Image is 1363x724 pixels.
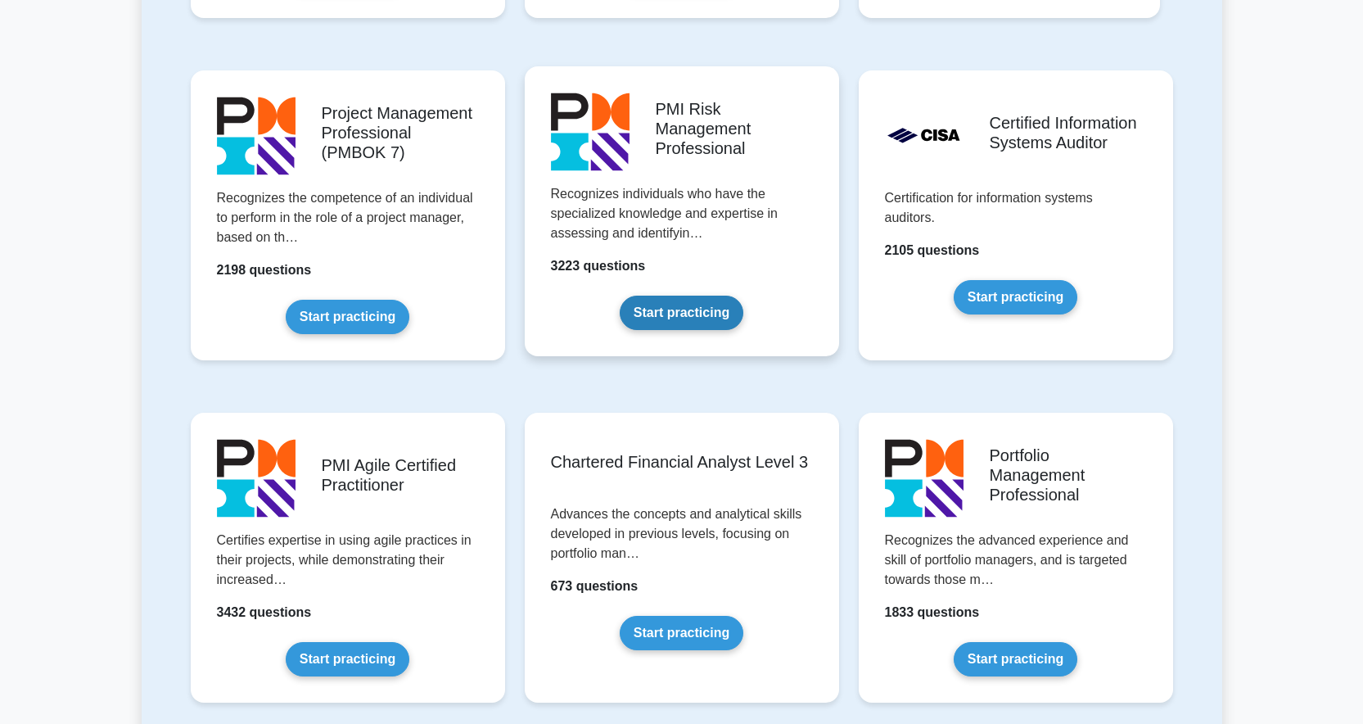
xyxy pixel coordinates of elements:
[954,280,1077,314] a: Start practicing
[620,296,743,330] a: Start practicing
[620,616,743,650] a: Start practicing
[954,642,1077,676] a: Start practicing
[286,642,409,676] a: Start practicing
[286,300,409,334] a: Start practicing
